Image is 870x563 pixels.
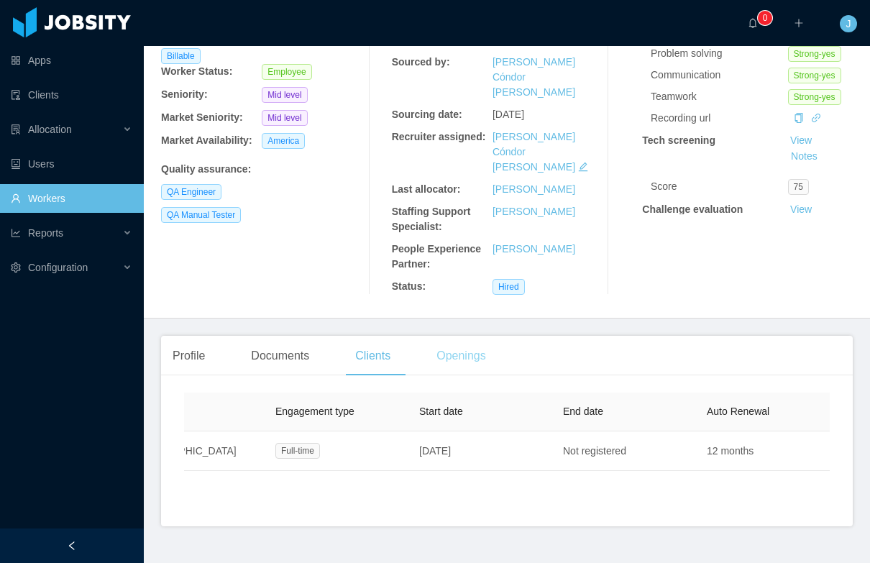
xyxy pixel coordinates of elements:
div: Profile [161,336,216,376]
b: Worker Status: [161,65,232,77]
strong: Challenge evaluation [642,203,743,215]
a: icon: auditClients [11,81,132,109]
span: QA Engineer [161,184,221,200]
div: Recording url [651,111,788,126]
i: icon: edit [578,162,588,172]
div: Copy [794,111,804,126]
i: icon: solution [11,124,21,134]
a: icon: link [811,112,821,124]
span: Allocation [28,124,72,135]
b: Market Availability: [161,134,252,146]
span: QA Manual Tester [161,207,241,223]
span: Engagement type [275,406,354,417]
b: Seniority: [161,88,208,100]
span: [DATE] [419,445,451,457]
a: [PERSON_NAME] [493,243,575,255]
a: [PERSON_NAME] [493,206,575,217]
span: [DATE] [493,109,524,120]
a: [PERSON_NAME] Cóndor [PERSON_NAME] [493,56,575,98]
div: Documents [239,336,321,376]
div: Communication [651,68,788,83]
a: View [785,203,817,215]
i: icon: plus [794,18,804,28]
a: icon: robotUsers [11,150,132,178]
strong: Tech screening [642,134,715,146]
span: Employee [262,64,311,80]
a: icon: appstoreApps [11,46,132,75]
span: America [262,133,305,149]
span: 75 [788,179,809,195]
span: Mid level [262,87,307,103]
span: Billable [161,48,201,64]
i: icon: bell [748,18,758,28]
td: 12 months [695,431,839,471]
span: Full-time [275,443,320,459]
b: Last allocator: [392,183,461,195]
span: J [846,15,851,32]
i: icon: line-chart [11,228,21,238]
sup: 0 [758,11,772,25]
span: Strong-yes [788,68,841,83]
b: Market Seniority: [161,111,243,123]
span: Strong-yes [788,46,841,62]
span: Mid level [262,110,307,126]
span: Start date [419,406,463,417]
div: Clients [344,336,402,376]
div: Problem solving [651,46,788,61]
b: Quality assurance : [161,163,251,175]
div: Teamwork [651,89,788,104]
a: [PERSON_NAME] Cóndor [PERSON_NAME] [493,131,575,173]
span: Auto Renewal [707,406,769,417]
a: [PERSON_NAME] [493,183,575,195]
span: End date [563,406,603,417]
i: icon: copy [794,113,804,123]
td: [GEOGRAPHIC_DATA] [120,431,264,471]
span: Hired [493,279,525,295]
b: Status: [392,280,426,292]
b: Recruiter assigned: [392,131,486,142]
i: icon: setting [11,262,21,273]
span: Reports [28,227,63,239]
a: View [785,134,817,146]
span: Configuration [28,262,88,273]
b: People Experience Partner: [392,243,482,270]
i: icon: link [811,113,821,123]
span: Not registered [563,445,626,457]
b: Staffing Support Specialist: [392,206,471,232]
div: Openings [425,336,498,376]
b: Sourced by: [392,56,450,68]
a: icon: userWorkers [11,184,132,213]
b: Sourcing date: [392,109,462,120]
span: Strong-yes [788,89,841,105]
button: Notes [785,148,823,165]
div: Score [651,179,788,194]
